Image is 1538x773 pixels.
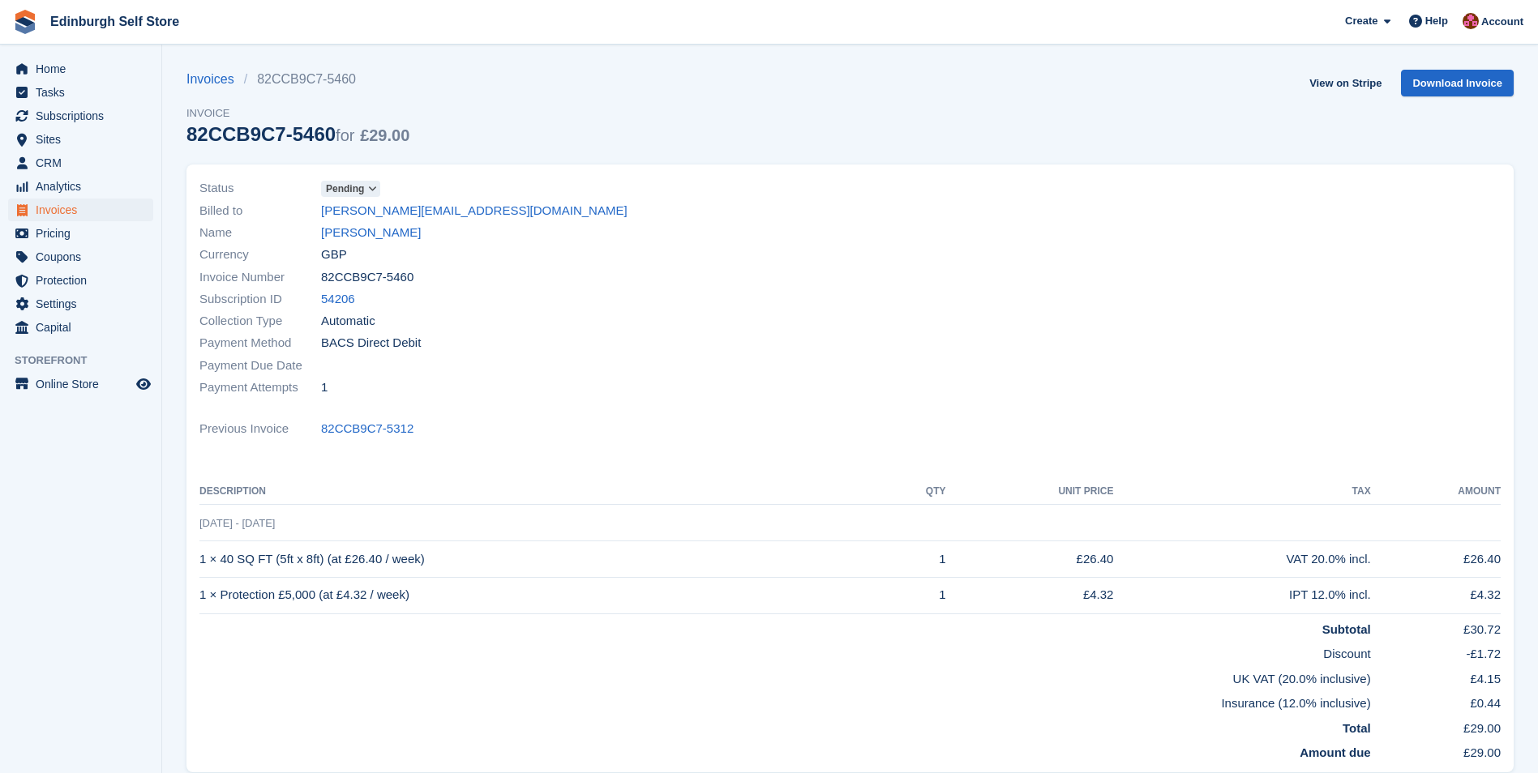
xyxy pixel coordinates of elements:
[199,577,885,613] td: 1 × Protection £5,000 (at £4.32 / week)
[199,224,321,242] span: Name
[360,126,409,144] span: £29.00
[199,378,321,397] span: Payment Attempts
[36,81,133,104] span: Tasks
[199,290,321,309] span: Subscription ID
[36,128,133,151] span: Sites
[321,179,380,198] a: Pending
[1345,13,1377,29] span: Create
[199,179,321,198] span: Status
[1425,13,1448,29] span: Help
[15,352,161,369] span: Storefront
[1322,622,1371,636] strong: Subtotal
[1371,664,1501,689] td: £4.15
[36,222,133,245] span: Pricing
[199,541,885,578] td: 1 × 40 SQ FT (5ft x 8ft) (at £26.40 / week)
[321,290,355,309] a: 54206
[1371,577,1501,613] td: £4.32
[1401,70,1514,96] a: Download Invoice
[321,224,421,242] a: [PERSON_NAME]
[321,202,628,220] a: [PERSON_NAME][EMAIL_ADDRESS][DOMAIN_NAME]
[945,577,1113,613] td: £4.32
[321,334,421,352] span: BACS Direct Debit
[13,10,37,34] img: stora-icon-8386f47178a22dfd0bd8f6a31ec36ba5ce8667c1dd55bd0f319d3a0aa187defe.svg
[8,81,153,104] a: menu
[36,373,133,395] span: Online Store
[8,128,153,151] a: menu
[321,246,347,264] span: GBP
[36,58,133,80] span: Home
[1113,479,1370,505] th: Tax
[186,70,244,89] a: Invoices
[1371,541,1501,578] td: £26.40
[8,175,153,198] a: menu
[8,222,153,245] a: menu
[885,577,945,613] td: 1
[199,334,321,352] span: Payment Method
[199,479,885,505] th: Description
[199,420,321,438] span: Previous Invoice
[1371,713,1501,738] td: £29.00
[1371,479,1501,505] th: Amount
[8,293,153,315] a: menu
[885,479,945,505] th: QTY
[1463,13,1479,29] img: Lucy Michalec
[36,293,133,315] span: Settings
[1300,745,1371,759] strong: Amount due
[8,316,153,339] a: menu
[945,541,1113,578] td: £26.40
[36,246,133,268] span: Coupons
[336,126,354,144] span: for
[199,246,321,264] span: Currency
[36,105,133,127] span: Subscriptions
[1343,721,1371,735] strong: Total
[1113,550,1370,569] div: VAT 20.0% incl.
[8,58,153,80] a: menu
[199,202,321,220] span: Billed to
[8,373,153,395] a: menu
[36,316,133,339] span: Capital
[36,152,133,174] span: CRM
[1371,737,1501,762] td: £29.00
[186,123,409,145] div: 82CCB9C7-5460
[199,312,321,331] span: Collection Type
[321,420,413,438] a: 82CCB9C7-5312
[321,312,375,331] span: Automatic
[199,517,275,529] span: [DATE] - [DATE]
[199,664,1371,689] td: UK VAT (20.0% inclusive)
[36,199,133,221] span: Invoices
[36,269,133,292] span: Protection
[1113,586,1370,604] div: IPT 12.0% incl.
[8,246,153,268] a: menu
[199,357,321,375] span: Payment Due Date
[199,688,1371,713] td: Insurance (12.0% inclusive)
[8,152,153,174] a: menu
[326,182,364,196] span: Pending
[186,105,409,122] span: Invoice
[8,269,153,292] a: menu
[199,268,321,287] span: Invoice Number
[885,541,945,578] td: 1
[44,8,186,35] a: Edinburgh Self Store
[1371,688,1501,713] td: £0.44
[1481,14,1523,30] span: Account
[945,479,1113,505] th: Unit Price
[36,175,133,198] span: Analytics
[8,105,153,127] a: menu
[1371,613,1501,638] td: £30.72
[186,70,409,89] nav: breadcrumbs
[134,374,153,394] a: Preview store
[1303,70,1388,96] a: View on Stripe
[199,638,1371,664] td: Discount
[321,378,328,397] span: 1
[1371,638,1501,664] td: -£1.72
[8,199,153,221] a: menu
[321,268,413,287] span: 82CCB9C7-5460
